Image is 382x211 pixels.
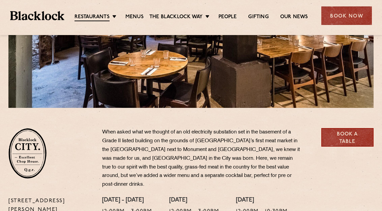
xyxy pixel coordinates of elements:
[10,11,64,20] img: BL_Textured_Logo-footer-cropped.svg
[248,14,268,21] a: Gifting
[102,128,301,189] p: When asked what we thought of an old electricity substation set in the basement of a Grade II lis...
[75,14,110,21] a: Restaurants
[8,128,47,179] img: City-stamp-default.svg
[102,197,152,204] h4: [DATE] - [DATE]
[236,197,288,204] h4: [DATE]
[321,128,374,147] a: Book a Table
[280,14,308,21] a: Our News
[149,14,203,21] a: The Blacklock Way
[321,6,372,25] div: Book Now
[218,14,237,21] a: People
[169,197,219,204] h4: [DATE]
[125,14,144,21] a: Menus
